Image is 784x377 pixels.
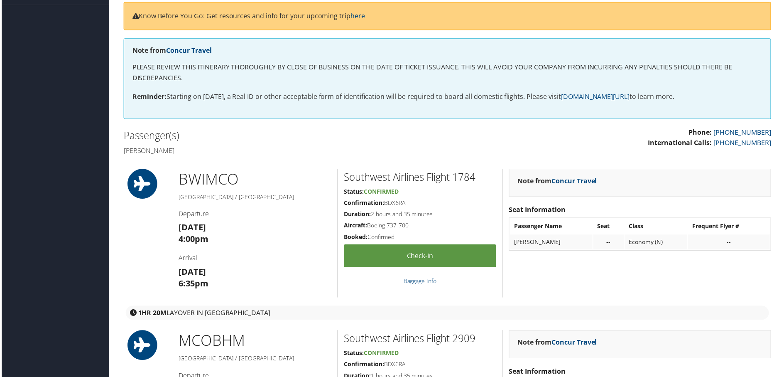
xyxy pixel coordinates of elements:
[364,188,399,196] span: Confirmed
[344,350,364,358] strong: Status:
[178,170,331,190] h1: BWI MCO
[344,171,497,185] h2: Southwest Airlines Flight 1784
[594,220,625,235] th: Seat
[552,339,598,348] a: Concur Travel
[165,46,211,55] a: Concur Travel
[344,222,497,231] h5: Boeing 737-700
[344,200,384,207] strong: Confirmation:
[344,362,384,370] strong: Confirmation:
[404,278,437,286] a: Baggage Info
[693,239,767,247] div: --
[178,194,331,202] h5: [GEOGRAPHIC_DATA] / [GEOGRAPHIC_DATA]
[344,333,497,347] h2: Southwest Airlines Flight 2909
[125,307,771,321] div: layover in [GEOGRAPHIC_DATA]
[137,310,166,319] strong: 1HR 20M
[649,139,713,148] strong: International Calls:
[364,350,399,358] span: Confirmed
[598,239,621,247] div: --
[344,200,497,208] h5: BDX6RA
[350,11,365,20] a: here
[131,92,764,103] p: Starting on [DATE], a Real ID or other acceptable form of identification will be required to boar...
[122,129,441,143] h2: Passenger(s)
[552,177,598,186] a: Concur Travel
[510,206,566,215] strong: Seat Information
[511,236,593,251] td: [PERSON_NAME]
[626,236,689,251] td: Economy (N)
[131,62,764,84] p: PLEASE REVIEW THIS ITINERARY THOROUGHLY BY CLOSE OF BUSINESS ON THE DATE OF TICKET ISSUANCE. THIS...
[344,222,367,230] strong: Aircraft:
[178,356,331,364] h5: [GEOGRAPHIC_DATA] / [GEOGRAPHIC_DATA]
[122,147,441,156] h4: [PERSON_NAME]
[344,234,367,242] strong: Booked:
[344,211,497,219] h5: 2 hours and 35 minutes
[131,11,764,22] p: Know Before You Go: Get resources and info for your upcoming trip
[715,128,773,138] a: [PHONE_NUMBER]
[344,362,497,370] h5: BDX6RA
[715,139,773,148] a: [PHONE_NUMBER]
[178,332,331,352] h1: MCO BHM
[562,92,631,101] a: [DOMAIN_NAME][URL]
[344,188,364,196] strong: Status:
[690,128,713,138] strong: Phone:
[511,220,593,235] th: Passenger Name
[178,223,205,234] strong: [DATE]
[178,254,331,264] h4: Arrival
[344,234,497,242] h5: Confirmed
[178,234,208,246] strong: 4:00pm
[344,246,497,269] a: Check-in
[518,177,598,186] strong: Note from
[344,211,371,219] strong: Duration:
[178,210,331,219] h4: Departure
[178,279,208,290] strong: 6:35pm
[131,46,211,55] strong: Note from
[131,92,166,101] strong: Reminder:
[626,220,689,235] th: Class
[689,220,772,235] th: Frequent Flyer #
[518,339,598,348] strong: Note from
[178,267,205,278] strong: [DATE]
